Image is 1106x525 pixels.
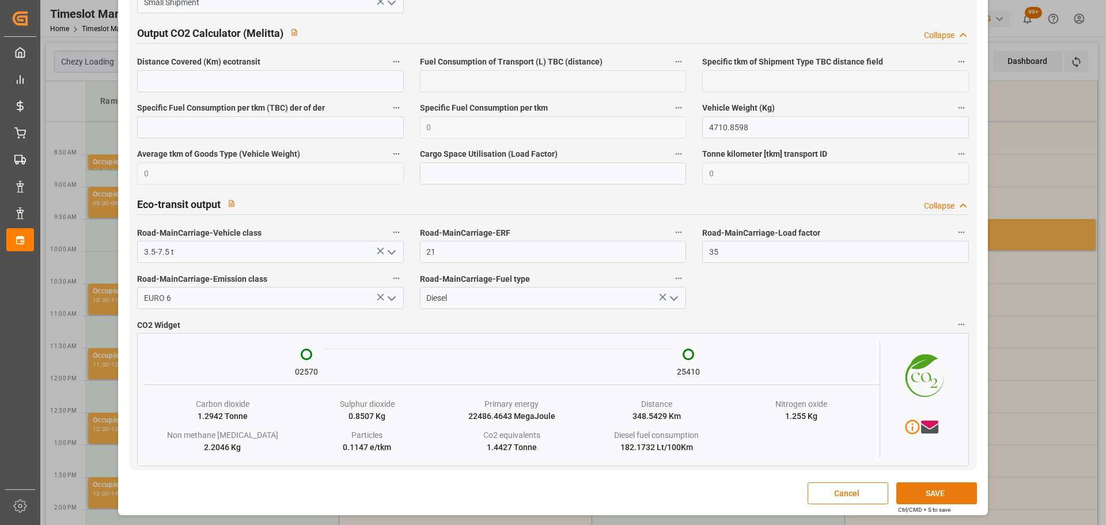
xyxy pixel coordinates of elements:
[702,102,775,114] span: Vehicle Weight (Kg)
[641,398,672,410] div: Distance
[137,148,300,160] span: Average tkm of Goods Type (Vehicle Weight)
[137,319,180,331] span: CO2 Widget
[389,225,404,240] button: Road-MainCarriage-Vehicle class
[167,429,278,441] div: Non methane [MEDICAL_DATA]
[896,482,977,504] button: SAVE
[924,29,955,41] div: Collapse
[954,146,969,161] button: Tonne kilometer [tkm] transport ID
[880,342,962,406] img: CO2
[954,225,969,240] button: Road-MainCarriage-Load factor
[483,429,540,441] div: Co2 equivalents
[349,410,385,422] div: 0.8507 Kg
[702,56,883,68] span: Specific tkm of Shipment Type TBC distance field
[420,287,686,309] input: Type to search/select
[420,148,558,160] span: Cargo Space Utilisation (Load Factor)
[620,441,693,454] div: 182.1732 Lt/100Km
[702,148,827,160] span: Tonne kilometer [tkm] transport ID
[954,54,969,69] button: Specific tkm of Shipment Type TBC distance field
[198,410,248,422] div: 1.2942 Tonne
[671,54,686,69] button: Fuel Consumption of Transport (L) TBC (distance)
[137,25,283,41] h2: Output CO2 Calculator (Melitta)
[137,287,403,309] input: Type to search/select
[671,225,686,240] button: Road-MainCarriage-ERF
[614,429,699,441] div: Diesel fuel consumption
[665,289,682,307] button: open menu
[702,227,820,239] span: Road-MainCarriage-Load factor
[420,273,530,285] span: Road-MainCarriage-Fuel type
[283,21,305,43] button: View description
[487,441,537,454] div: 1.4427 Tonne
[954,100,969,115] button: Vehicle Weight (Kg)
[343,441,391,454] div: 0.1147 e/tkm
[382,289,399,307] button: open menu
[204,441,241,454] div: 2.2046 Kg
[351,429,382,441] div: Particles
[671,146,686,161] button: Cargo Space Utilisation (Load Factor)
[340,398,395,410] div: Sulphur dioxide
[137,273,267,285] span: Road-MainCarriage-Emission class
[954,317,969,332] button: CO2 Widget
[671,100,686,115] button: Specific Fuel Consumption per tkm
[420,227,510,239] span: Road-MainCarriage-ERF
[137,197,221,212] h2: Eco-transit output
[898,505,950,514] div: Ctrl/CMD + S to save
[295,366,318,378] div: 02570
[468,410,555,422] div: 22486.4643 MegaJoule
[775,398,827,410] div: Nitrogen oxide
[221,192,243,214] button: View description
[389,271,404,286] button: Road-MainCarriage-Emission class
[420,102,548,114] span: Specific Fuel Consumption per tkm
[137,102,325,114] span: Specific Fuel Consumption per tkm (TBC) der of der
[484,398,539,410] div: Primary energy
[677,366,700,378] div: 25410
[389,54,404,69] button: Distance Covered (Km) ecotransit
[924,200,955,212] div: Collapse
[137,56,260,68] span: Distance Covered (Km) ecotransit
[785,410,817,422] div: 1.255 Kg
[671,271,686,286] button: Road-MainCarriage-Fuel type
[389,100,404,115] button: Specific Fuel Consumption per tkm (TBC) der of der
[137,241,403,263] input: Type to search/select
[420,56,603,68] span: Fuel Consumption of Transport (L) TBC (distance)
[196,398,249,410] div: Carbon dioxide
[137,227,262,239] span: Road-MainCarriage-Vehicle class
[808,482,888,504] button: Cancel
[632,410,681,422] div: 348.5429 Km
[389,146,404,161] button: Average tkm of Goods Type (Vehicle Weight)
[382,243,399,261] button: open menu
